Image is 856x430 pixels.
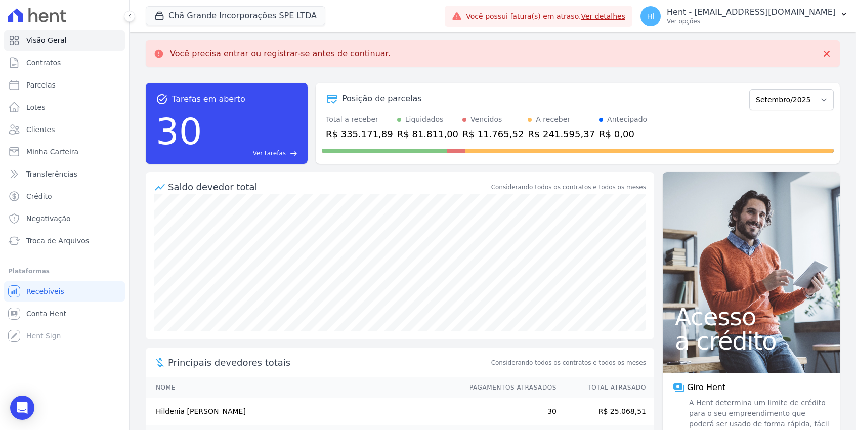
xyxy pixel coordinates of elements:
span: Clientes [26,124,55,135]
td: Hildenia [PERSON_NAME] [146,398,460,425]
span: task_alt [156,93,168,105]
a: Lotes [4,97,125,117]
div: Considerando todos os contratos e todos os meses [491,183,646,192]
button: Hl Hent - [EMAIL_ADDRESS][DOMAIN_NAME] Ver opções [632,2,856,30]
span: Negativação [26,213,71,224]
a: Crédito [4,186,125,206]
a: Troca de Arquivos [4,231,125,251]
a: Conta Hent [4,304,125,324]
th: Pagamentos Atrasados [460,377,557,398]
div: R$ 241.595,37 [528,127,595,141]
span: Contratos [26,58,61,68]
a: Clientes [4,119,125,140]
button: Chã Grande Incorporações SPE LTDA [146,6,325,25]
p: Você precisa entrar ou registrar-se antes de continuar. [170,49,391,59]
div: Vencidos [470,114,502,125]
span: Hl [647,13,654,20]
div: Saldo devedor total [168,180,489,194]
div: R$ 0,00 [599,127,647,141]
div: 30 [156,105,202,158]
span: Troca de Arquivos [26,236,89,246]
div: Plataformas [8,265,121,277]
span: a crédito [675,329,828,353]
span: Considerando todos os contratos e todos os meses [491,358,646,367]
span: east [290,150,297,157]
th: Total Atrasado [557,377,654,398]
a: Parcelas [4,75,125,95]
a: Recebíveis [4,281,125,302]
a: Minha Carteira [4,142,125,162]
span: Ver tarefas [253,149,286,158]
a: Visão Geral [4,30,125,51]
span: Visão Geral [26,35,67,46]
a: Contratos [4,53,125,73]
span: Lotes [26,102,46,112]
span: Recebíveis [26,286,64,296]
div: Liquidados [405,114,444,125]
span: Transferências [26,169,77,179]
span: Acesso [675,305,828,329]
p: Ver opções [667,17,836,25]
div: Total a receber [326,114,393,125]
div: Open Intercom Messenger [10,396,34,420]
span: Tarefas em aberto [172,93,245,105]
div: Posição de parcelas [342,93,422,105]
span: Minha Carteira [26,147,78,157]
a: Transferências [4,164,125,184]
div: R$ 335.171,89 [326,127,393,141]
td: 30 [460,398,557,425]
a: Ver detalhes [581,12,625,20]
div: A receber [536,114,570,125]
a: Negativação [4,208,125,229]
div: Antecipado [607,114,647,125]
span: Conta Hent [26,309,66,319]
div: R$ 11.765,52 [462,127,524,141]
p: Hent - [EMAIL_ADDRESS][DOMAIN_NAME] [667,7,836,17]
span: Crédito [26,191,52,201]
td: R$ 25.068,51 [557,398,654,425]
span: Você possui fatura(s) em atraso. [466,11,625,22]
span: Giro Hent [687,381,725,394]
th: Nome [146,377,460,398]
span: Parcelas [26,80,56,90]
a: Ver tarefas east [206,149,297,158]
span: Principais devedores totais [168,356,489,369]
div: R$ 81.811,00 [397,127,458,141]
